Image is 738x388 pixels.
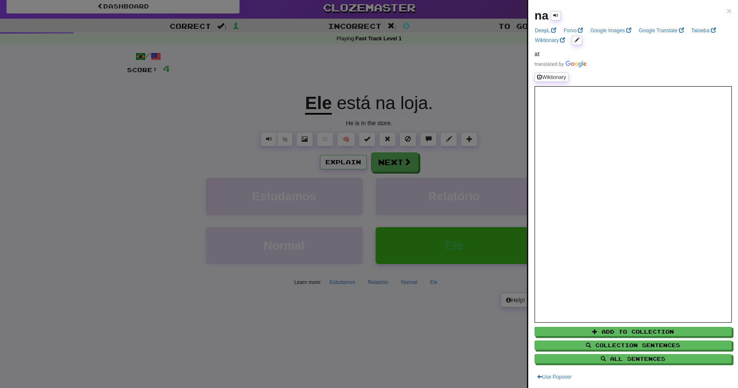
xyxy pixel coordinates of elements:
a: Google Images [588,26,634,35]
img: Color short [534,61,586,67]
button: Close [727,6,732,15]
button: All Sentences [534,354,732,363]
a: Wiktionary [532,36,568,45]
strong: na [534,9,549,22]
button: edit links [572,36,582,45]
button: Add to Collection [534,327,732,336]
button: Collection Sentences [534,340,732,350]
button: Wiktionary [534,73,568,82]
a: DeepL [532,26,559,35]
span: × [727,6,732,16]
a: Tatoeba [689,26,718,35]
button: Use Popover [534,372,574,382]
a: Google Translate [636,26,687,35]
span: at [534,51,540,57]
a: Forvo [561,26,585,35]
